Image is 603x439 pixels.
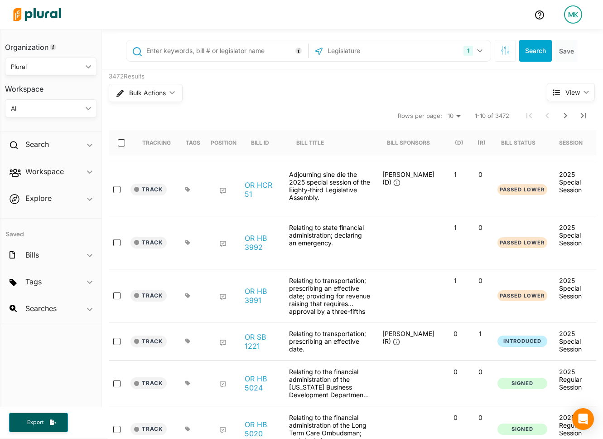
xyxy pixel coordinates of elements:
a: OR HB 3991 [245,287,279,305]
button: Passed Lower [497,290,547,302]
a: OR HB 5024 [245,374,279,392]
div: Add tags [185,240,190,245]
button: Track [130,423,167,435]
p: 0 [447,414,464,421]
button: Signed [497,378,547,389]
h4: Saved [0,219,101,241]
p: 0 [447,368,464,376]
div: (R) [478,130,486,156]
div: 1 [463,46,473,56]
span: Bulk Actions [129,90,166,96]
div: Tags [186,130,200,156]
button: Passed Lower [497,184,547,195]
div: 2025 Special Session [559,224,590,247]
input: Legislature [327,42,424,59]
input: select-all-rows [118,139,125,146]
div: Tooltip anchor [49,43,57,51]
div: Add Position Statement [219,381,227,388]
p: 0 [472,414,489,421]
span: View [565,88,580,97]
p: 0 [447,330,464,337]
h2: Explore [25,193,52,203]
div: Add tags [185,426,190,432]
a: MK [557,2,589,27]
input: select-row-state-or-2025s1-hcr51 [113,186,121,193]
a: OR HCR 51 [245,180,279,199]
div: Bill ID [251,139,269,146]
input: select-row-state-or-2025s1-hb3992 [113,239,121,246]
div: Position [211,130,236,156]
span: 1-10 of 3472 [475,112,509,121]
input: select-row-state-or-2025s1-sb1221 [113,338,121,345]
p: 1 [472,330,489,337]
h3: Workspace [5,76,97,96]
input: select-row-state-or-2025r1-hb5020 [113,426,121,433]
div: Bill Status [501,130,544,156]
button: Track [130,336,167,347]
h2: Bills [25,250,39,260]
div: Plural [11,62,82,72]
div: Tracking [142,139,171,146]
h3: Organization [5,34,97,54]
span: [PERSON_NAME] (D) [382,171,434,186]
button: Track [130,237,167,249]
div: MK [564,5,582,24]
div: 2025 Regular Session [559,368,590,391]
p: 0 [472,277,489,284]
button: Search [519,40,552,62]
div: Add Position Statement [219,187,227,195]
div: Relating to transportation; prescribing an effective date. [285,330,375,353]
h2: Search [25,139,49,149]
h2: Searches [25,303,57,313]
div: Bill Sponsors [387,139,430,146]
div: Tracking [142,130,171,156]
div: Add tags [185,338,190,344]
div: Add tags [185,380,190,386]
div: 2025 Special Session [559,277,590,300]
button: Previous Page [538,107,556,125]
p: 0 [472,368,489,376]
div: 2025 Regular Session [559,414,590,437]
button: Track [130,290,167,302]
div: Add Position Statement [219,240,227,248]
div: Relating to the financial administration of the [US_STATE] Business Development Department; and d... [285,368,375,399]
div: Open Intercom Messenger [572,408,594,430]
button: Bulk Actions [109,84,183,102]
div: Add tags [185,187,190,192]
div: Tags [186,139,200,146]
p: 1 [447,224,464,231]
div: (R) [478,139,486,146]
button: Next Page [556,107,574,125]
div: (D) [455,130,463,156]
a: OR HB 5020 [245,420,279,438]
div: Session [559,139,583,146]
div: Bill Status [501,139,535,146]
p: 1 [447,277,464,284]
div: Relating to transportation; prescribing an effective date; providing for revenue raising that req... [285,277,375,315]
div: Add tags [185,293,190,298]
div: Bill Title [296,139,324,146]
div: Add Position Statement [219,427,227,434]
a: OR HB 3992 [245,234,279,252]
p: 1 [447,171,464,178]
button: Track [130,184,167,195]
div: AI [11,104,82,113]
div: Adjourning sine die the 2025 special session of the Eighty-third Legislative Assembly. [285,171,375,209]
button: Signed [497,424,547,435]
div: (D) [455,139,463,146]
button: Last Page [574,107,593,125]
div: Tooltip anchor [294,47,303,55]
input: Enter keywords, bill # or legislator name [145,42,306,59]
p: 0 [472,224,489,231]
div: Position [211,139,236,146]
div: 2025 Special Session [559,330,590,353]
button: Passed Lower [497,237,547,249]
span: Search Filters [501,46,510,54]
div: Bill ID [251,130,277,156]
button: Save [555,40,578,62]
p: 0 [472,171,489,178]
button: Track [130,377,167,389]
button: Introduced [497,336,547,347]
span: Export [21,419,50,426]
h2: Workspace [25,166,64,176]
